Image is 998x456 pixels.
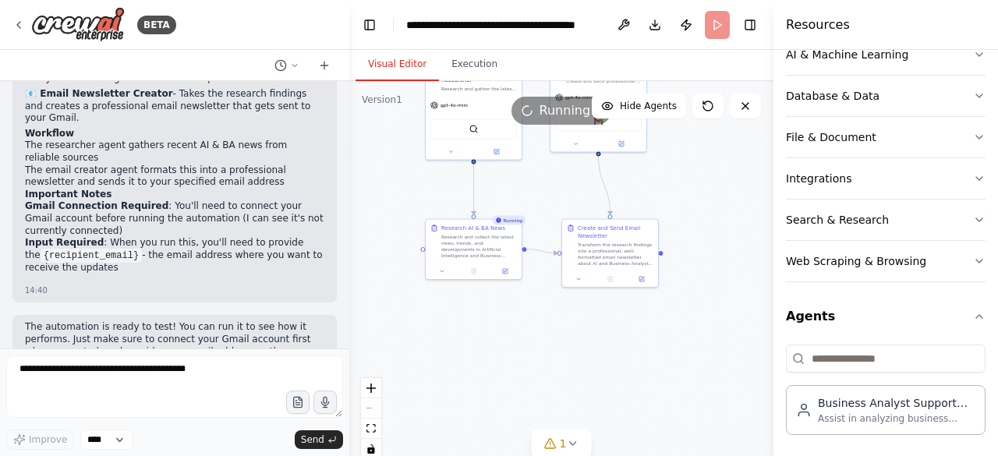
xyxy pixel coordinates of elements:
[561,219,659,288] div: Create and Send Email NewsletterTransform the research findings into a professional, well-formatt...
[361,419,381,439] button: fit view
[25,200,168,211] strong: Gmail Connection Required
[578,224,653,240] div: Create and Send Email Newsletter
[786,117,986,157] button: File & Document
[25,88,173,99] strong: 📧 Email Newsletter Creator
[137,16,176,34] div: BETA
[818,412,975,425] div: Assist in analyzing business requirements, gathering stakeholder needs, and translating them into...
[786,338,986,447] div: Agents
[786,88,879,104] div: Database & Data
[786,241,986,281] button: Web Scraping & Browsing
[786,253,926,269] div: Web Scraping & Browsing
[361,378,381,398] button: zoom in
[786,212,889,228] div: Search & Research
[441,69,517,84] div: AI & Business Analyst News Researcher
[425,219,522,281] div: RunningResearch AI & BA NewsResearch and collect the latest news, trends, and developments in Art...
[786,171,851,186] div: Integrations
[786,16,850,34] h4: Resources
[25,237,104,248] strong: Input Required
[312,56,337,75] button: Start a new chat
[566,78,642,84] div: Create and send professional, well-formatted email newsletters with AI and Business Analyst news ...
[295,430,343,449] button: Send
[550,63,647,153] div: Create and send professional, well-formatted email newsletters with AI and Business Analyst news ...
[362,94,402,106] div: Version 1
[25,189,111,200] strong: Important Notes
[786,200,986,240] button: Search & Research
[565,94,593,101] span: gpt-4o-mini
[25,128,74,139] strong: Workflow
[786,34,986,75] button: AI & Machine Learning
[739,14,761,36] button: Hide right sidebar
[540,101,603,120] span: Running...
[469,125,479,134] img: SerperDevTool
[594,117,603,126] img: Gmail
[25,200,324,237] li: : You'll need to connect your Gmail account before running the automation (I can see it's not cur...
[425,63,522,161] div: AI & Business Analyst News ResearcherResearch and gather the latest news, trends, and development...
[492,216,526,225] div: Running
[592,94,686,118] button: Hide Agents
[492,267,518,276] button: Open in side panel
[268,56,306,75] button: Switch to previous chat
[457,267,490,276] button: No output available
[595,156,614,214] g: Edge from fe5578c4-d9d3-4c34-9ec7-a31719f45c34 to f7e74586-d66c-4d70-97f3-fa7fcd7808ab
[439,48,510,81] button: Execution
[286,391,310,414] button: Upload files
[628,274,655,284] button: Open in side panel
[578,242,653,267] div: Transform the research findings into a professional, well-formatted email newsletter about AI and...
[25,237,324,274] li: : When you run this, you'll need to provide the - the email address where you want to receive the...
[359,14,380,36] button: Hide left sidebar
[29,433,67,446] span: Improve
[41,249,142,263] code: {recipient_email}
[600,140,644,149] button: Open in side panel
[31,7,125,42] img: Logo
[593,274,626,284] button: No output available
[470,164,478,214] g: Edge from cc43d54b-24a6-48e1-bd18-1e4fdbebe63c to 8caa7fb4-a550-4358-8758-01e03c1c5169
[786,295,986,338] button: Agents
[356,48,439,81] button: Visual Editor
[786,158,986,199] button: Integrations
[441,86,517,92] div: Research and gather the latest news, trends, and developments in Artificial Intelligence and Busi...
[406,17,582,33] nav: breadcrumb
[25,140,324,164] li: The researcher agent gathers recent AI & BA news from reliable sources
[818,395,975,411] div: Business Analyst Support Agent
[25,164,324,189] li: The email creator agent formats this into a professional newsletter and sends it to your specifie...
[786,129,876,145] div: File & Document
[6,429,74,450] button: Improve
[620,100,677,112] span: Hide Agents
[527,246,557,257] g: Edge from 8caa7fb4-a550-4358-8758-01e03c1c5169 to f7e74586-d66c-4d70-97f3-fa7fcd7808ab
[441,224,505,232] div: Research AI & BA News
[441,234,517,259] div: Research and collect the latest news, trends, and developments in Artificial Intelligence and Bus...
[25,88,324,125] p: - Takes the research findings and creates a professional email newsletter that gets sent to your ...
[560,436,567,451] span: 1
[786,47,908,62] div: AI & Machine Learning
[25,321,324,369] p: The automation is ready to test! You can run it to see how it performs. Just make sure to connect...
[313,391,337,414] button: Click to speak your automation idea
[786,76,986,116] button: Database & Data
[301,433,324,446] span: Send
[25,285,48,296] div: 14:40
[475,147,519,157] button: Open in side panel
